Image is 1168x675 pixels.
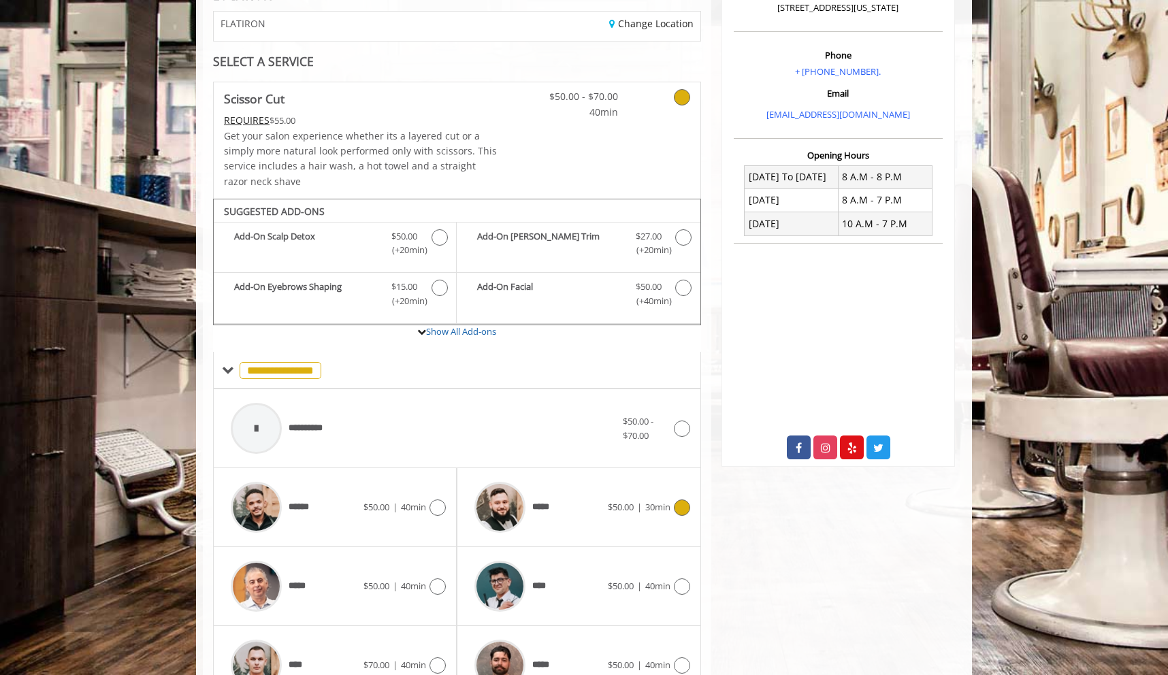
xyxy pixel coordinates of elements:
span: $50.00 [363,501,389,513]
span: 40min [401,580,426,592]
span: (+20min ) [628,243,668,257]
td: [DATE] [745,188,839,212]
h3: Opening Hours [734,150,943,160]
span: | [393,659,398,671]
td: 8 A.M - 8 P.M [838,165,932,188]
span: (+20min ) [385,294,425,308]
b: Add-On [PERSON_NAME] Trim [477,229,621,258]
span: $50.00 [608,659,634,671]
label: Add-On Facial [464,280,693,312]
b: Add-On Eyebrows Shaping [234,280,378,308]
b: SUGGESTED ADD-ONS [224,205,325,218]
a: [EMAIL_ADDRESS][DOMAIN_NAME] [766,108,910,120]
label: Add-On Eyebrows Shaping [221,280,449,312]
td: 10 A.M - 7 P.M [838,212,932,235]
a: Show All Add-ons [426,325,496,337]
a: + [PHONE_NUMBER]. [795,65,881,78]
span: (+40min ) [628,294,668,308]
span: 40min [538,105,618,120]
span: 40min [401,501,426,513]
span: 40min [645,659,670,671]
a: Change Location [609,17,694,30]
span: $70.00 [363,659,389,671]
b: Scissor Cut [224,89,285,108]
span: (+20min ) [385,243,425,257]
span: 40min [645,580,670,592]
span: $50.00 [636,280,662,294]
span: | [637,659,642,671]
span: $50.00 - $70.00 [623,415,653,442]
span: $50.00 [608,501,634,513]
td: [DATE] To [DATE] [745,165,839,188]
span: $50.00 [391,229,417,244]
span: $15.00 [391,280,417,294]
span: | [637,501,642,513]
span: | [393,501,398,513]
span: 40min [401,659,426,671]
span: $50.00 [608,580,634,592]
label: Add-On Beard Trim [464,229,693,261]
label: Add-On Scalp Detox [221,229,449,261]
b: Add-On Facial [477,280,621,308]
span: FLATIRON [221,18,265,29]
b: Add-On Scalp Detox [234,229,378,258]
span: | [637,580,642,592]
p: [STREET_ADDRESS][US_STATE] [737,1,939,15]
div: $55.00 [224,113,498,128]
h3: Phone [737,50,939,60]
td: 8 A.M - 7 P.M [838,188,932,212]
span: $50.00 - $70.00 [538,89,618,104]
span: $27.00 [636,229,662,244]
div: SELECT A SERVICE [213,55,701,68]
td: [DATE] [745,212,839,235]
span: This service needs some Advance to be paid before we block your appointment [224,114,270,127]
span: 30min [645,501,670,513]
h3: Email [737,88,939,98]
p: Get your salon experience whether its a layered cut or a simply more natural look performed only ... [224,129,498,190]
div: Scissor Cut Add-onS [213,199,701,325]
span: $50.00 [363,580,389,592]
span: | [393,580,398,592]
